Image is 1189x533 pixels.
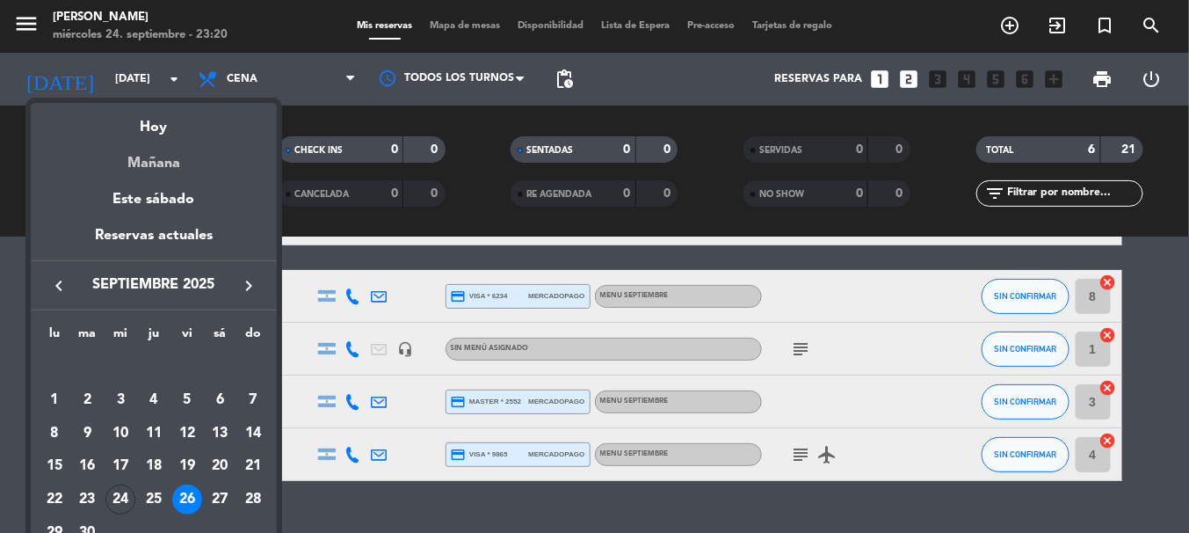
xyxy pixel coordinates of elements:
td: 23 de septiembre de 2025 [71,483,105,516]
div: Reservas actuales [31,224,277,260]
td: 20 de septiembre de 2025 [204,449,237,483]
td: 15 de septiembre de 2025 [38,449,71,483]
th: miércoles [104,324,137,351]
button: keyboard_arrow_left [43,274,75,297]
div: 10 [105,419,135,449]
td: 5 de septiembre de 2025 [170,383,204,417]
div: 23 [73,485,103,515]
div: 13 [205,419,235,449]
div: 25 [139,485,169,515]
td: 11 de septiembre de 2025 [137,417,170,450]
th: viernes [170,324,204,351]
td: 26 de septiembre de 2025 [170,483,204,516]
td: 16 de septiembre de 2025 [71,449,105,483]
td: 1 de septiembre de 2025 [38,383,71,417]
div: 5 [172,385,202,415]
div: 12 [172,419,202,449]
td: 4 de septiembre de 2025 [137,383,170,417]
div: Este sábado [31,175,277,224]
th: sábado [204,324,237,351]
td: 9 de septiembre de 2025 [71,417,105,450]
td: 25 de septiembre de 2025 [137,483,170,516]
td: 28 de septiembre de 2025 [236,483,270,516]
div: 24 [105,485,135,515]
div: 15 [40,451,69,481]
div: Mañana [31,139,277,175]
th: martes [71,324,105,351]
td: 17 de septiembre de 2025 [104,449,137,483]
div: 1 [40,385,69,415]
td: 19 de septiembre de 2025 [170,449,204,483]
td: 22 de septiembre de 2025 [38,483,71,516]
th: lunes [38,324,71,351]
td: 14 de septiembre de 2025 [236,417,270,450]
td: 21 de septiembre de 2025 [236,449,270,483]
td: 7 de septiembre de 2025 [236,383,270,417]
div: 26 [172,485,202,515]
div: 20 [205,451,235,481]
div: 19 [172,451,202,481]
div: 27 [205,485,235,515]
i: keyboard_arrow_left [48,275,69,296]
td: 18 de septiembre de 2025 [137,449,170,483]
span: septiembre 2025 [75,274,233,296]
th: domingo [236,324,270,351]
td: 10 de septiembre de 2025 [104,417,137,450]
td: 2 de septiembre de 2025 [71,383,105,417]
div: 11 [139,419,169,449]
div: 2 [73,385,103,415]
div: 6 [205,385,235,415]
i: keyboard_arrow_right [238,275,259,296]
div: 17 [105,451,135,481]
div: 9 [73,419,103,449]
div: 7 [238,385,268,415]
td: 3 de septiembre de 2025 [104,383,137,417]
div: Hoy [31,103,277,139]
td: SEP. [38,350,270,383]
td: 6 de septiembre de 2025 [204,383,237,417]
td: 27 de septiembre de 2025 [204,483,237,516]
div: 3 [105,385,135,415]
td: 24 de septiembre de 2025 [104,483,137,516]
button: keyboard_arrow_right [233,274,265,297]
th: jueves [137,324,170,351]
div: 18 [139,451,169,481]
div: 28 [238,485,268,515]
td: 12 de septiembre de 2025 [170,417,204,450]
td: 13 de septiembre de 2025 [204,417,237,450]
div: 22 [40,485,69,515]
td: 8 de septiembre de 2025 [38,417,71,450]
div: 8 [40,419,69,449]
div: 14 [238,419,268,449]
div: 21 [238,451,268,481]
div: 4 [139,385,169,415]
div: 16 [73,451,103,481]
